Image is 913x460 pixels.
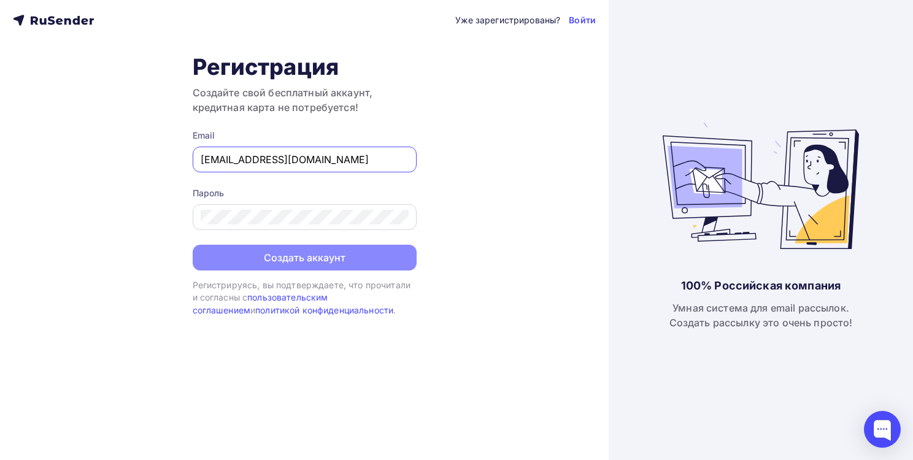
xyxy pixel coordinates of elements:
div: Регистрируясь, вы подтверждаете, что прочитали и согласны с и . [193,279,417,316]
h1: Регистрация [193,53,417,80]
div: Пароль [193,187,417,199]
input: Укажите свой email [201,152,409,167]
div: Email [193,129,417,142]
a: Войти [569,14,596,26]
button: Создать аккаунт [193,245,417,270]
div: Уже зарегистрированы? [455,14,560,26]
h3: Создайте свой бесплатный аккаунт, кредитная карта не потребуется! [193,85,417,115]
a: политикой конфиденциальности [255,305,393,315]
div: 100% Российская компания [681,278,841,293]
a: пользовательским соглашением [193,292,328,315]
div: Умная система для email рассылок. Создать рассылку это очень просто! [669,301,853,330]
